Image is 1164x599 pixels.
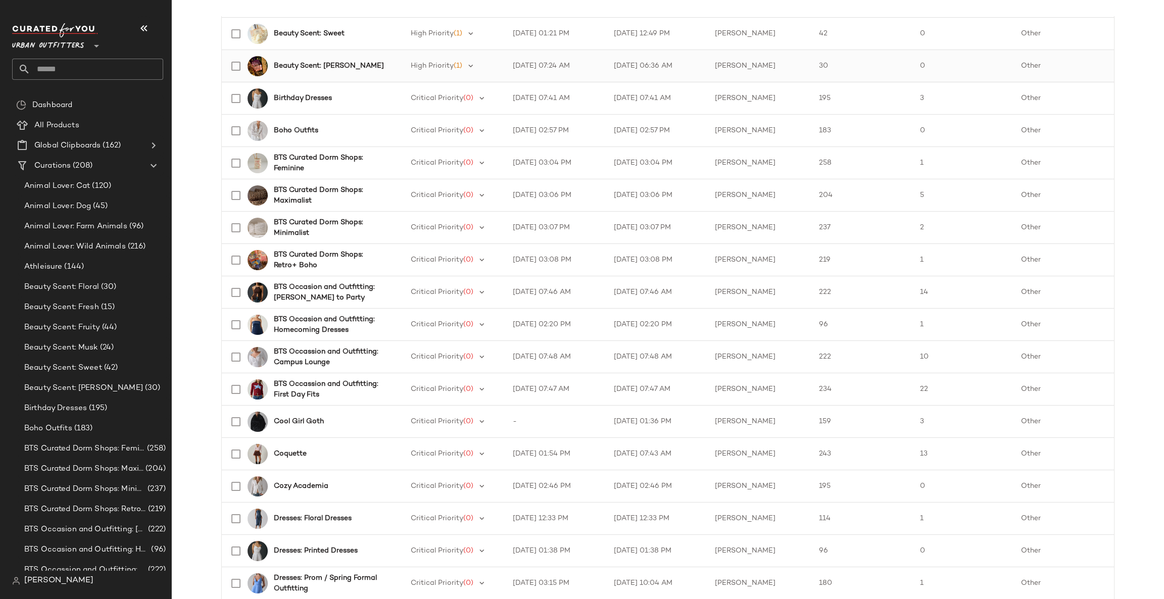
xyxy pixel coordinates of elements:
[707,212,811,244] td: [PERSON_NAME]
[463,321,473,328] span: (0)
[24,261,62,273] span: Athleisure
[463,547,473,555] span: (0)
[411,288,463,296] span: Critical Priority
[505,244,606,276] td: [DATE] 03:08 PM
[24,302,99,313] span: Beauty Scent: Fresh
[811,373,912,406] td: 234
[248,56,268,76] img: 105188148_052_b
[274,185,386,206] b: BTS Curated Dorm Shops: Maximalist
[912,535,1013,567] td: 0
[811,438,912,470] td: 243
[606,212,707,244] td: [DATE] 03:07 PM
[274,249,386,271] b: BTS Curated Dorm Shops: Retro+ Boho
[411,62,454,70] span: High Priority
[454,30,462,37] span: (1)
[463,159,473,167] span: (0)
[811,503,912,535] td: 114
[411,191,463,199] span: Critical Priority
[32,99,72,111] span: Dashboard
[71,160,92,172] span: (208)
[24,342,98,354] span: Beauty Scent: Musk
[505,276,606,309] td: [DATE] 07:46 AM
[411,256,463,264] span: Critical Priority
[463,579,473,587] span: (0)
[24,362,102,374] span: Beauty Scent: Sweet
[101,140,121,152] span: (162)
[811,50,912,82] td: 30
[145,483,166,495] span: (237)
[606,244,707,276] td: [DATE] 03:08 PM
[274,28,345,39] b: Beauty Scent: Sweet
[24,180,90,192] span: Animal Lover: Cat
[912,50,1013,82] td: 0
[274,448,307,459] b: Coquette
[912,503,1013,535] td: 1
[811,147,912,179] td: 258
[248,444,268,464] img: 102068723_066_b
[90,180,111,192] span: (120)
[912,309,1013,341] td: 1
[707,276,811,309] td: [PERSON_NAME]
[274,481,328,491] b: Cozy Academia
[1013,309,1114,341] td: Other
[99,281,117,293] span: (30)
[811,212,912,244] td: 237
[24,564,146,576] span: BTS Occassion and Outfitting: Campus Lounge
[505,309,606,341] td: [DATE] 02:20 PM
[1013,50,1114,82] td: Other
[145,443,166,455] span: (258)
[62,261,84,273] span: (144)
[463,385,473,393] span: (0)
[411,224,463,231] span: Critical Priority
[1013,82,1114,115] td: Other
[912,406,1013,438] td: 3
[98,342,114,354] span: (24)
[12,34,84,53] span: Urban Outfitters
[411,321,463,328] span: Critical Priority
[707,115,811,147] td: [PERSON_NAME]
[505,18,606,50] td: [DATE] 01:21 PM
[707,147,811,179] td: [PERSON_NAME]
[1013,212,1114,244] td: Other
[274,61,384,71] b: Beauty Scent: [PERSON_NAME]
[24,443,145,455] span: BTS Curated Dorm Shops: Feminine
[1013,373,1114,406] td: Other
[274,416,324,427] b: Cool Girl Goth
[1013,18,1114,50] td: Other
[146,504,166,515] span: (219)
[463,450,473,458] span: (0)
[606,373,707,406] td: [DATE] 07:47 AM
[707,373,811,406] td: [PERSON_NAME]
[505,341,606,373] td: [DATE] 07:48 AM
[912,341,1013,373] td: 10
[1013,406,1114,438] td: Other
[411,515,463,522] span: Critical Priority
[24,504,146,515] span: BTS Curated Dorm Shops: Retro+ Boho
[606,406,707,438] td: [DATE] 01:36 PM
[248,153,268,173] img: 92727833_065_b
[606,470,707,503] td: [DATE] 02:46 PM
[143,463,166,475] span: (204)
[411,579,463,587] span: Critical Priority
[912,244,1013,276] td: 1
[505,82,606,115] td: [DATE] 07:41 AM
[248,379,268,400] img: 102050986_060_b
[811,309,912,341] td: 96
[505,373,606,406] td: [DATE] 07:47 AM
[149,544,166,556] span: (96)
[505,470,606,503] td: [DATE] 02:46 PM
[274,153,386,174] b: BTS Curated Dorm Shops: Feminine
[248,541,268,561] img: 101946978_010_b
[248,185,268,206] img: 97256739_070_b
[505,406,606,438] td: -
[707,309,811,341] td: [PERSON_NAME]
[912,212,1013,244] td: 2
[463,353,473,361] span: (0)
[606,147,707,179] td: [DATE] 03:04 PM
[463,482,473,490] span: (0)
[1013,438,1114,470] td: Other
[24,241,126,253] span: Animal Lover: Wild Animals
[91,201,108,212] span: (45)
[606,276,707,309] td: [DATE] 07:46 AM
[707,50,811,82] td: [PERSON_NAME]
